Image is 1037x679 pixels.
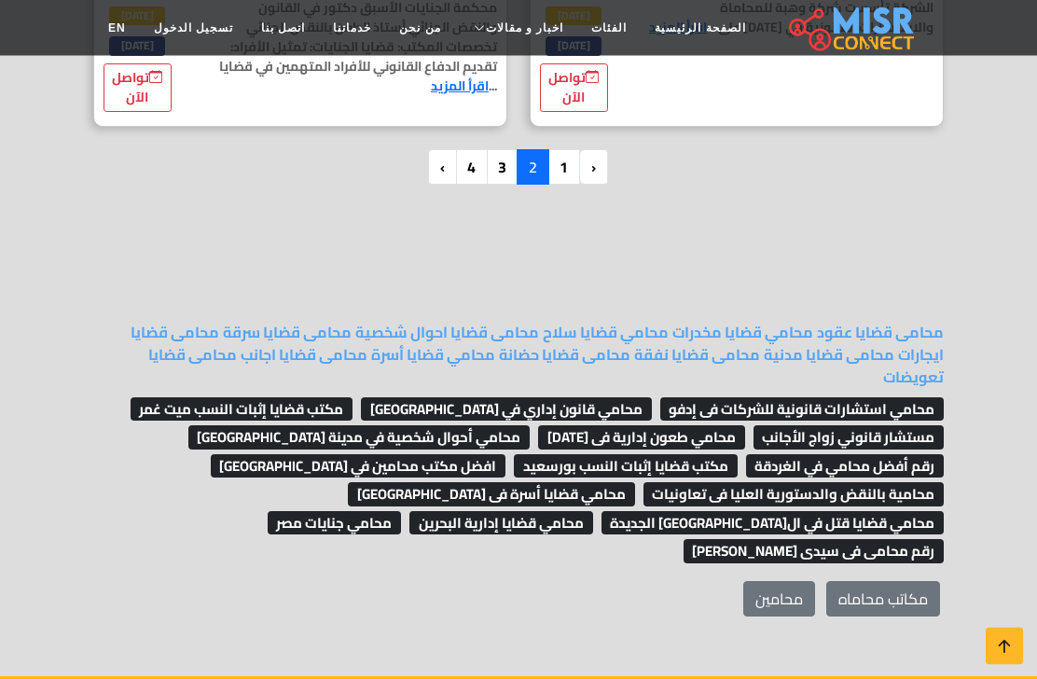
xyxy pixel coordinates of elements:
a: تسجيل الدخول [140,10,247,46]
a: محامى قضايا سرقة [223,319,352,347]
a: خدماتنا [319,10,385,46]
span: رقم محامى فى سيدى [PERSON_NAME] [684,540,945,564]
span: اخبار و مقالات [486,20,564,36]
span: مكتب قضايا إثبات النسب ميت غمر [131,398,353,423]
span: محامي جنايات مصر [268,512,402,536]
a: مستشار قانوني زواج الأجانب [749,423,945,451]
a: مكتب قضايا إثبات النسب ميت غمر [126,395,353,423]
a: محامي قانون إداري في [GEOGRAPHIC_DATA] [356,395,652,423]
span: محامي قضايا إدارية البحرين [409,512,593,536]
a: محامى قضايا عقود [817,319,944,347]
a: اتصل بنا [247,10,319,46]
a: محامي استشارات قانونية للشركات فى إدفو [656,395,945,423]
span: محامي قضايا قتل في ال[GEOGRAPHIC_DATA] الجديدة [601,512,945,536]
a: مكتب قضايا إثبات النسب بورسعيد [509,452,738,480]
a: اقرأ المزيد [431,75,489,99]
a: محامين [743,582,815,617]
a: تواصل الآن [104,64,172,113]
span: رقم أفضل محامي في الغردقة [746,455,945,479]
a: محامي قضايا سلاح [543,319,669,347]
a: محامي قضايا مخدرات [672,319,813,347]
span: محامي قانون إداري في [GEOGRAPHIC_DATA] [361,398,652,423]
span: محامي أحوال شخصية في مدينة [GEOGRAPHIC_DATA] [188,426,531,450]
a: محامي قضايا إدارية البحرين [405,509,593,537]
a: محامي جنايات مصر [263,509,402,537]
span: مستشار قانوني زواج الأجانب [754,426,945,450]
a: محامي طعون إدارية فى [DATE] [533,423,745,451]
a: 1 [547,150,580,186]
a: محامى قضايا تعويضات [148,341,944,392]
a: اخبار و مقالات [455,10,578,46]
a: pagination.next [428,150,457,186]
a: محامى قضايا حضانة [499,341,630,369]
a: محامى قضايا مدنية [764,341,894,369]
a: من نحن [385,10,454,46]
a: رقم أفضل محامي في الغردقة [741,452,945,480]
a: محامي قضايا أسرة [371,341,495,369]
a: 4 [455,150,488,186]
a: محامي أحوال شخصية في مدينة [GEOGRAPHIC_DATA] [184,423,531,451]
span: مكتب قضايا إثبات النسب بورسعيد [514,455,738,479]
span: محامي استشارات قانونية للشركات فى إدفو [660,398,945,423]
a: رقم محامى فى سيدى [PERSON_NAME] [679,537,945,565]
a: pagination.previous [579,150,608,186]
a: 3 [486,150,518,186]
span: محامي قضايا أسرة فى [GEOGRAPHIC_DATA] [348,483,635,507]
a: الفئات [577,10,641,46]
a: محامي قضايا قتل في ال[GEOGRAPHIC_DATA] الجديدة [597,509,945,537]
span: 2 [517,150,549,186]
a: محامى قضايا احوال شخصية [355,319,539,347]
a: محامى قضايا نفقة [634,341,760,369]
a: محامية بالنقض والدستورية العليا فى تعاونيات [639,480,945,508]
a: مكاتب محاماه [826,582,940,617]
span: افضل مكتب محامين في [GEOGRAPHIC_DATA] [211,455,506,479]
img: main.misr_connect [789,5,914,51]
a: الصفحة الرئيسية [641,10,759,46]
a: تواصل الآن [540,64,608,113]
span: محامي طعون إدارية فى [DATE] [538,426,745,450]
a: محامى قضايا ايجارات [131,319,944,369]
a: EN [94,10,140,46]
a: محامي قضايا أسرة فى [GEOGRAPHIC_DATA] [343,480,635,508]
a: افضل مكتب محامين في [GEOGRAPHIC_DATA] [206,452,506,480]
a: محامى قضايا اجانب [241,341,367,369]
span: محامية بالنقض والدستورية العليا فى تعاونيات [643,483,945,507]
